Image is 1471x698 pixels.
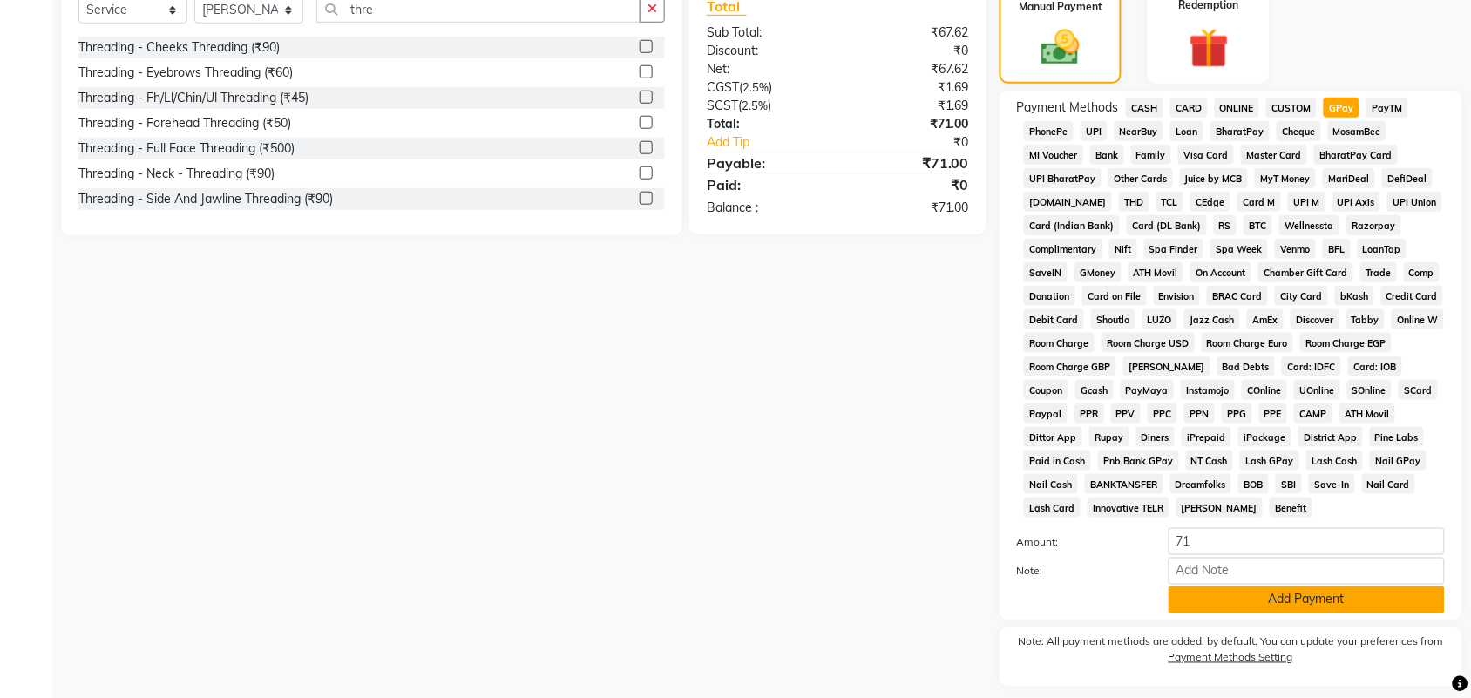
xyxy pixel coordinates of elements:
[1328,121,1387,141] span: MosamBee
[1170,98,1208,118] span: CARD
[1335,286,1374,306] span: bKash
[694,174,838,195] div: Paid:
[1176,24,1242,73] img: _gift.svg
[1247,309,1284,329] span: AmEx
[1169,528,1445,555] input: Amount
[1024,309,1084,329] span: Debit Card
[1024,286,1075,306] span: Donation
[1169,558,1445,585] input: Add Note
[1136,427,1176,447] span: Diners
[1182,427,1231,447] span: iPrepaid
[1024,215,1120,235] span: Card (Indian Bank)
[837,97,982,115] div: ₹1.69
[1176,498,1264,518] span: [PERSON_NAME]
[1090,145,1124,165] span: Bank
[1131,145,1172,165] span: Family
[1202,333,1294,353] span: Room Charge Euro
[837,60,982,78] div: ₹67.62
[694,199,838,217] div: Balance :
[1127,215,1207,235] span: Card (DL Bank)
[1348,356,1402,376] span: Card: IOB
[78,89,308,107] div: Threading - Fh/Ll/Chin/Ul Threading (₹45)
[1024,239,1102,259] span: Complimentary
[837,199,982,217] div: ₹71.00
[1154,286,1201,306] span: Envision
[1024,168,1102,188] span: UPI BharatPay
[1382,168,1433,188] span: DefiDeal
[1323,239,1351,259] span: BFL
[1294,403,1332,424] span: CAMP
[1024,451,1091,471] span: Paid in Cash
[1279,215,1339,235] span: Wellnessta
[1126,98,1163,118] span: CASH
[1238,427,1291,447] span: iPackage
[1238,474,1269,494] span: BOB
[1381,286,1444,306] span: Credit Card
[1276,474,1302,494] span: SBI
[1121,380,1175,400] span: PayMaya
[1123,356,1210,376] span: [PERSON_NAME]
[1190,192,1230,212] span: CEdge
[1024,192,1112,212] span: [DOMAIN_NAME]
[1362,474,1416,494] span: Nail Card
[1024,474,1078,494] span: Nail Cash
[1207,286,1268,306] span: BRAC Card
[1184,403,1215,424] span: PPN
[742,98,768,112] span: 2.5%
[742,80,769,94] span: 2.5%
[694,97,838,115] div: ( )
[1098,451,1179,471] span: Pnb Bank GPay
[1074,403,1104,424] span: PPR
[1314,145,1398,165] span: BharatPay Card
[1210,239,1268,259] span: Spa Week
[1339,403,1395,424] span: ATH Movil
[1180,168,1249,188] span: Juice by MCB
[78,64,293,82] div: Threading - Eyebrows Threading (₹60)
[837,42,982,60] div: ₹0
[1237,192,1281,212] span: Card M
[1215,98,1260,118] span: ONLINE
[1347,380,1393,400] span: SOnline
[1323,168,1375,188] span: MariDeal
[1156,192,1184,212] span: TCL
[1024,262,1068,282] span: SaveIN
[1392,309,1444,329] span: Online W
[707,98,738,113] span: SGST
[1360,262,1397,282] span: Trade
[1004,564,1156,579] label: Note:
[694,78,838,97] div: ( )
[1181,380,1235,400] span: Instamojo
[694,60,838,78] div: Net:
[1241,145,1307,165] span: Master Card
[1102,333,1195,353] span: Room Charge USD
[1332,192,1381,212] span: UPI Axis
[1075,380,1114,400] span: Gcash
[1170,121,1203,141] span: Loan
[1358,239,1407,259] span: LoanTap
[1088,498,1169,518] span: Innovative TELR
[1291,309,1339,329] span: Discover
[1275,286,1328,306] span: City Card
[707,79,739,95] span: CGST
[1024,403,1068,424] span: Paypal
[78,190,333,208] div: Threading - Side And Jawline Threading (₹90)
[1346,309,1386,329] span: Tabby
[1288,192,1325,212] span: UPI M
[837,174,982,195] div: ₹0
[1111,403,1142,424] span: PPV
[1266,98,1317,118] span: CUSTOM
[1270,498,1312,518] span: Benefit
[1089,427,1129,447] span: Rupay
[1017,634,1445,673] label: Note: All payment methods are added, by default. You can update your preferences from
[1169,650,1293,666] label: Payment Methods Setting
[1017,98,1119,117] span: Payment Methods
[1024,333,1095,353] span: Room Charge
[837,78,982,97] div: ₹1.69
[1309,474,1355,494] span: Save-In
[1222,403,1252,424] span: PPG
[837,152,982,173] div: ₹71.00
[78,139,295,158] div: Threading - Full Face Threading (₹500)
[1184,309,1240,329] span: Jazz Cash
[1170,474,1232,494] span: Dreamfolks
[1294,380,1340,400] span: UOnline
